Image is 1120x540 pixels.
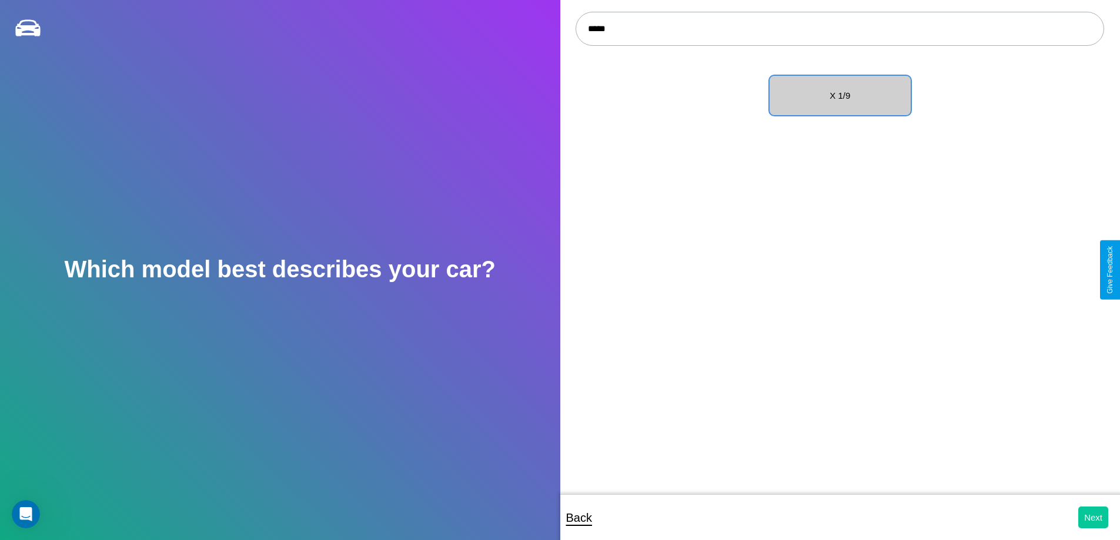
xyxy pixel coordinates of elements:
[1078,507,1108,528] button: Next
[12,500,40,528] iframe: Intercom live chat
[566,507,592,528] p: Back
[781,88,899,103] p: X 1/9
[1106,246,1114,294] div: Give Feedback
[64,256,496,283] h2: Which model best describes your car?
